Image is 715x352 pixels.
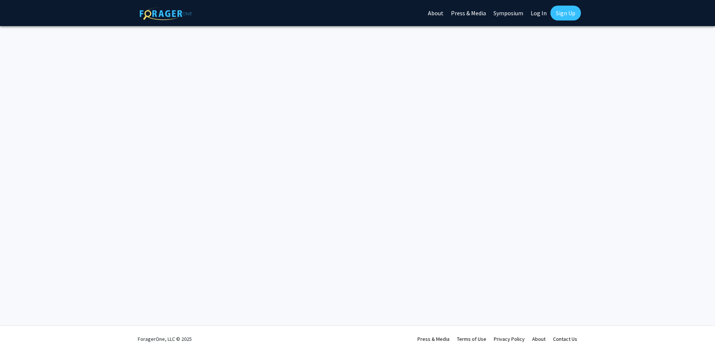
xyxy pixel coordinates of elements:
[550,6,581,20] a: Sign Up
[140,7,192,20] img: ForagerOne Logo
[494,336,525,342] a: Privacy Policy
[138,326,192,352] div: ForagerOne, LLC © 2025
[457,336,486,342] a: Terms of Use
[532,336,546,342] a: About
[553,336,577,342] a: Contact Us
[417,336,449,342] a: Press & Media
